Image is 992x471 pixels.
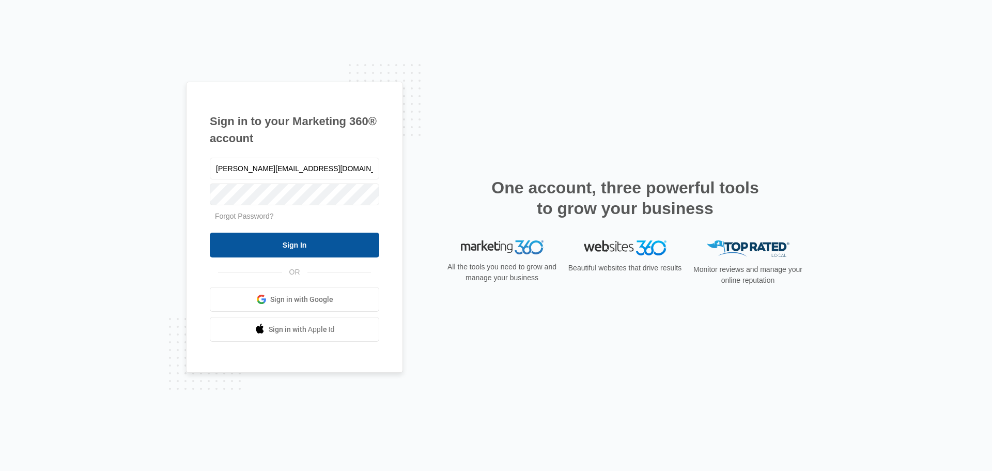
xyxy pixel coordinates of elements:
a: Sign in with Google [210,287,379,312]
p: Beautiful websites that drive results [567,263,683,274]
a: Sign in with Apple Id [210,317,379,342]
img: Websites 360 [584,240,667,255]
a: Forgot Password? [215,212,274,220]
p: Monitor reviews and manage your online reputation [690,265,806,286]
input: Email [210,158,379,179]
span: OR [282,267,307,278]
span: Sign in with Google [270,294,333,305]
span: Sign in with Apple Id [269,324,335,335]
img: Marketing 360 [461,240,544,255]
h1: Sign in to your Marketing 360® account [210,113,379,147]
p: All the tools you need to grow and manage your business [444,262,560,284]
input: Sign In [210,233,379,257]
h2: One account, three powerful tools to grow your business [488,177,762,219]
img: Top Rated Local [707,240,789,257]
